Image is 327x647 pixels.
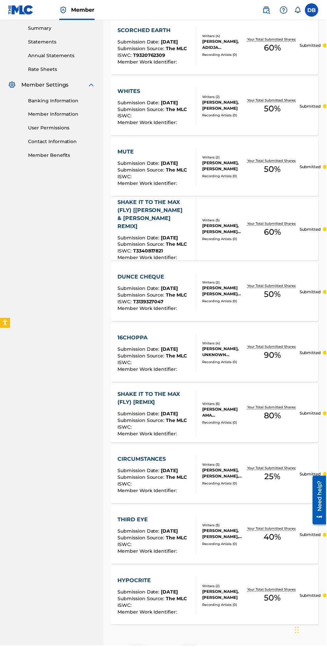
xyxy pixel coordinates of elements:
[203,590,246,602] div: [PERSON_NAME], [PERSON_NAME]
[203,421,246,426] div: Recording Artists ( 0 )
[300,411,322,417] p: Submitted
[118,148,188,156] div: MUTE
[265,164,281,176] span: 50 %
[203,281,246,286] div: Writers ( 2 )
[203,529,246,541] div: [PERSON_NAME], [PERSON_NAME], [PERSON_NAME], [PERSON_NAME], [PERSON_NAME]
[265,471,281,483] span: 25 %
[203,174,246,179] div: Recording Artists ( 0 )
[167,242,188,248] span: The MLC
[167,597,188,603] span: The MLC
[28,111,95,118] a: Member Information
[118,536,167,542] span: Submission Source :
[118,106,167,112] span: Submission Source :
[203,160,246,172] div: [PERSON_NAME], [PERSON_NAME]
[203,155,246,160] div: Writers ( 2 )
[203,237,246,242] div: Recording Artists ( 0 )
[118,235,161,241] span: Submission Date :
[161,235,179,241] span: [DATE]
[111,567,319,626] a: HYPOCRITESubmission Date:[DATE]Submission Source:The MLCISWC:Member Work Identifier:Writers (2)[P...
[133,299,164,305] span: T3139327047
[118,113,133,119] span: ISWC :
[167,475,188,481] span: The MLC
[161,468,179,474] span: [DATE]
[203,463,246,468] div: Writers ( 3 )
[203,33,246,38] div: Writers ( 4 )
[263,6,271,14] img: search
[300,227,322,233] p: Submitted
[308,474,327,528] iframe: Resource Center
[133,52,166,58] span: T9320762309
[203,604,246,609] div: Recording Artists ( 0 )
[203,360,246,365] div: Recording Artists ( 0 )
[111,446,319,504] a: CIRCUMSTANCESSubmission Date:[DATE]Submission Source:The MLCISWC:Member Work Identifier:Writers (...
[203,52,246,57] div: Recording Artists ( 0 )
[118,293,167,299] span: Submission Source :
[294,615,327,647] iframe: Chat Widget
[300,103,322,109] p: Submitted
[161,347,179,353] span: [DATE]
[118,543,133,549] span: ISWC :
[28,52,95,59] a: Annual Statements
[111,138,319,196] a: MUTESubmission Date:[DATE]Submission Source:The MLCISWC:Member Work Identifier:Writers (2)[PERSON...
[300,290,322,296] p: Submitted
[71,6,95,14] span: Member
[118,578,188,586] div: HYPOCRITE
[203,407,246,419] div: [PERSON_NAME] AMA [PERSON_NAME] [PERSON_NAME], [PERSON_NAME], [PERSON_NAME], [PERSON_NAME] DISCO ...
[118,610,179,616] span: Member Work Identifier :
[203,299,246,304] div: Recording Artists ( 0 )
[265,411,282,423] span: 80 %
[118,242,167,248] span: Submission Source :
[118,45,167,51] span: Submission Source :
[300,42,322,48] p: Submitted
[118,255,179,261] span: Member Work Identifier :
[248,221,298,226] p: Your Total Submitted Shares:
[248,406,298,411] p: Your Total Submitted Shares:
[118,248,133,254] span: ISWC :
[203,402,246,407] div: Writers ( 6 )
[167,418,188,424] span: The MLC
[118,52,133,58] span: ISWC :
[118,604,133,610] span: ISWC :
[118,167,167,173] span: Submission Source :
[118,59,179,65] span: Member Work Identifier :
[167,293,188,299] span: The MLC
[28,152,95,159] a: Member Benefits
[118,299,133,305] span: ISWC :
[59,6,67,14] img: Top Rightsholder
[167,106,188,112] span: The MLC
[248,98,298,103] p: Your Total Submitted Shares:
[167,353,188,359] span: The MLC
[133,248,163,254] span: T3340817821
[161,39,179,45] span: [DATE]
[203,99,246,111] div: [PERSON_NAME], [PERSON_NAME]
[118,517,188,525] div: THIRD EYE
[118,87,188,95] div: WHITES
[248,158,298,164] p: Your Total Submitted Shares:
[248,466,298,471] p: Your Total Submitted Shares:
[118,199,191,231] div: SHAKE IT TO THE MAX (FLY) [[PERSON_NAME] & [PERSON_NAME] REMIX]
[203,223,246,235] div: [PERSON_NAME], [PERSON_NAME] AMA [PERSON_NAME] LUDIVINE [PERSON_NAME] [PERSON_NAME], [PERSON_NAME...
[118,529,161,535] span: Submission Date :
[118,100,161,106] span: Submission Date :
[265,593,281,605] span: 50 %
[118,590,161,596] span: Submission Date :
[118,181,179,187] span: Member Work Identifier :
[203,524,246,529] div: Writers ( 5 )
[118,418,167,424] span: Submission Source :
[203,543,246,548] div: Recording Artists ( 0 )
[118,347,161,353] span: Submission Date :
[118,412,161,418] span: Submission Date :
[118,597,167,603] span: Submission Source :
[118,549,179,555] span: Member Work Identifier :
[167,167,188,173] span: The MLC
[203,94,246,99] div: Writers ( 2 )
[118,432,179,438] span: Member Work Identifier :
[118,468,161,474] span: Submission Date :
[265,42,282,54] span: 60 %
[203,482,246,487] div: Recording Artists ( 0 )
[203,585,246,590] div: Writers ( 2 )
[118,160,161,167] span: Submission Date :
